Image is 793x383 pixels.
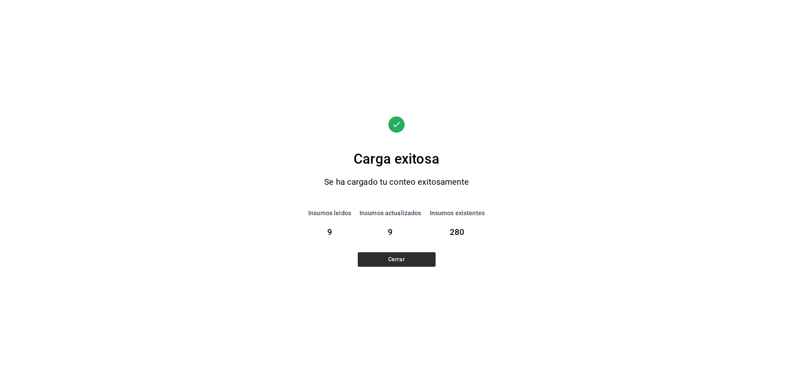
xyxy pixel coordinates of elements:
div: Insumos leidos [308,208,351,218]
div: Insumos existentes [430,208,485,218]
div: Insumos actualizados [359,208,421,218]
div: Carga exitosa [293,149,500,170]
div: Se ha cargado tu conteo exitosamente [306,175,487,189]
button: Cerrar [358,252,436,267]
div: 9 [308,226,351,238]
div: 280 [430,226,485,238]
div: 9 [359,226,421,238]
